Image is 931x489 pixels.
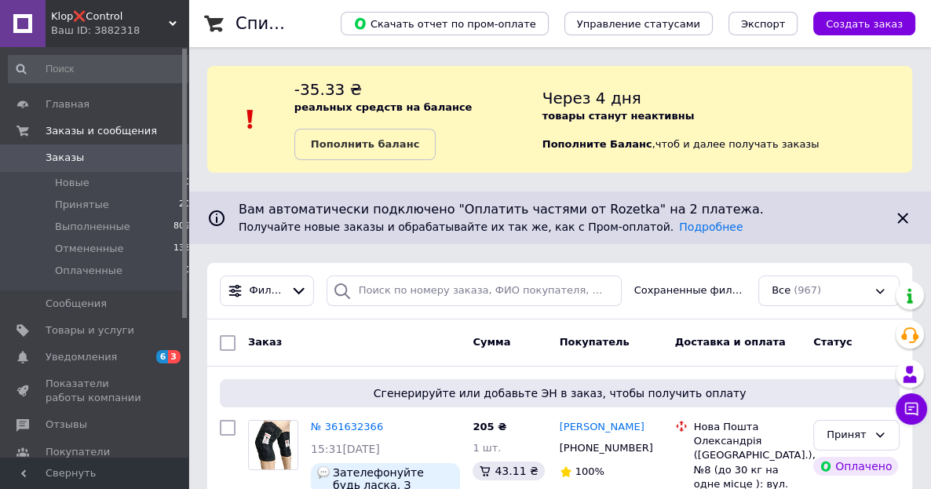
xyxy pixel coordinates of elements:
[560,336,630,348] span: Покупатель
[575,465,604,477] span: 100%
[184,176,190,190] span: 0
[675,336,786,348] span: Доставка и оплата
[564,12,713,35] button: Управление статусами
[248,420,298,470] a: Фото товару
[311,421,383,432] a: № 361632366
[694,420,801,434] div: Нова Пошта
[8,55,192,83] input: Поиск
[542,110,695,122] b: товары станут неактивны
[46,124,157,138] span: Заказы и сообщения
[249,421,298,469] img: Фото товару
[46,377,145,405] span: Показатели работы компании
[542,138,652,150] b: Пополните Баланс
[46,418,87,432] span: Отзывы
[557,438,651,458] div: [PHONE_NUMBER]
[473,462,544,480] div: 43.11 ₴
[311,138,419,150] b: Пополнить баланс
[772,283,790,298] span: Все
[827,427,867,443] div: Принят
[560,420,644,435] a: [PERSON_NAME]
[294,129,436,160] a: Пополнить баланс
[239,108,262,131] img: :exclamation:
[179,198,190,212] span: 20
[173,242,190,256] span: 138
[239,221,743,233] span: Получайте новые заказы и обрабатывайте их так же, как с Пром-оплатой.
[46,350,117,364] span: Уведомления
[813,12,915,35] button: Создать заказ
[542,89,641,108] span: Через 4 дня
[55,220,130,234] span: Выполненные
[51,9,169,24] span: Klop❌Control
[327,276,622,306] input: Поиск по номеру заказа, ФИО покупателя, номеру телефона, Email, номеру накладной
[813,336,853,348] span: Статус
[46,297,107,311] span: Сообщения
[741,18,785,30] span: Экспорт
[46,97,89,111] span: Главная
[55,198,109,212] span: Принятые
[473,336,510,348] span: Сумма
[728,12,798,35] button: Экспорт
[55,242,123,256] span: Отмененные
[168,350,181,363] span: 3
[55,264,122,278] span: Оплаченные
[235,14,371,33] h1: Список заказов
[46,323,134,338] span: Товары и услуги
[353,16,536,31] span: Скачать отчет по пром-оплате
[239,201,881,219] span: Вам автоматически подключено "Оплатить частями от Rozetka" на 2 платежа.
[473,421,506,432] span: 205 ₴
[577,18,700,30] span: Управление статусами
[798,17,915,29] a: Создать заказ
[317,466,330,479] img: :speech_balloon:
[826,18,903,30] span: Создать заказ
[341,12,549,35] button: Скачать отчет по пром-оплате
[542,78,912,160] div: , чтоб и далее получать заказы
[813,457,898,476] div: Оплачено
[248,336,282,348] span: Заказ
[896,393,927,425] button: Чат с покупателем
[173,220,190,234] span: 809
[794,284,821,296] span: (967)
[46,151,84,165] span: Заказы
[294,80,362,99] span: -35.33 ₴
[184,264,190,278] span: 0
[634,283,746,298] span: Сохраненные фильтры:
[473,442,501,454] span: 1 шт.
[51,24,188,38] div: Ваш ID: 3882318
[46,445,110,459] span: Покупатели
[294,101,473,113] b: реальных средств на балансе
[679,221,743,233] a: Подробнее
[250,283,285,298] span: Фильтры
[226,385,893,401] span: Сгенерируйте или добавьте ЭН в заказ, чтобы получить оплату
[156,350,169,363] span: 6
[311,443,380,455] span: 15:31[DATE]
[55,176,89,190] span: Новые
